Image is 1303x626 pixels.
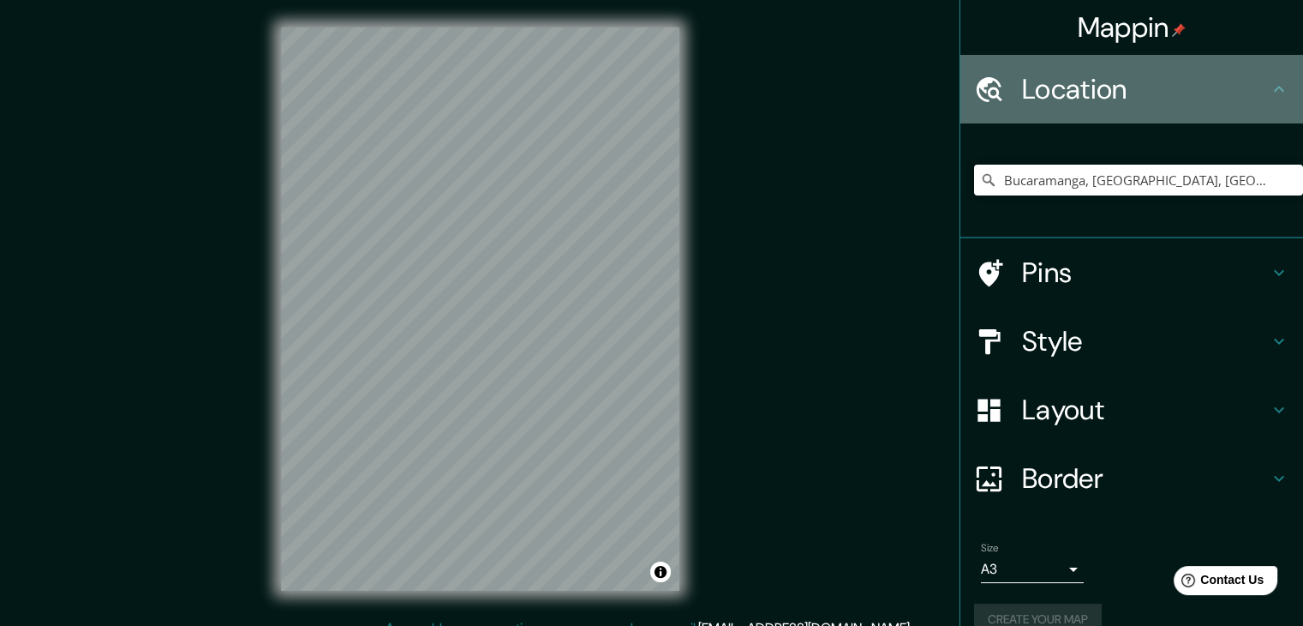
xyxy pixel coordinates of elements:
[1022,256,1269,290] h4: Pins
[1022,393,1269,427] h4: Layout
[960,307,1303,376] div: Style
[960,238,1303,307] div: Pins
[960,444,1303,513] div: Border
[1078,10,1186,45] h4: Mappin
[1022,72,1269,106] h4: Location
[1022,461,1269,496] h4: Border
[974,165,1303,196] input: Pick your city or area
[1022,324,1269,358] h4: Style
[981,556,1084,583] div: A3
[1151,559,1284,607] iframe: Help widget launcher
[281,27,679,591] canvas: Map
[960,55,1303,123] div: Location
[981,541,999,556] label: Size
[650,562,671,582] button: Toggle attribution
[960,376,1303,444] div: Layout
[1172,23,1186,37] img: pin-icon.png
